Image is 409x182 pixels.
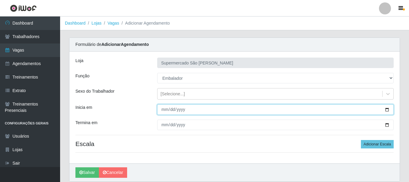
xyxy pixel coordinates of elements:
label: Sexo do Trabalhador [75,88,114,94]
button: Salvar [75,167,99,178]
input: 00/00/0000 [157,120,394,130]
li: Adicionar Agendamento [119,20,170,26]
label: Termina em [75,120,97,126]
img: CoreUI Logo [10,4,37,12]
a: Cancelar [99,167,127,178]
label: Inicia em [75,104,92,111]
div: [Selecione...] [160,91,185,97]
label: Função [75,73,90,79]
label: Loja [75,58,83,64]
strong: Adicionar Agendamento [101,42,149,47]
a: Vagas [108,21,119,25]
input: 00/00/0000 [157,104,394,115]
a: Dashboard [65,21,86,25]
div: Formulário de [69,38,400,52]
nav: breadcrumb [60,16,409,30]
button: Adicionar Escala [361,140,394,148]
a: Lojas [91,21,101,25]
h4: Escala [75,140,394,148]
